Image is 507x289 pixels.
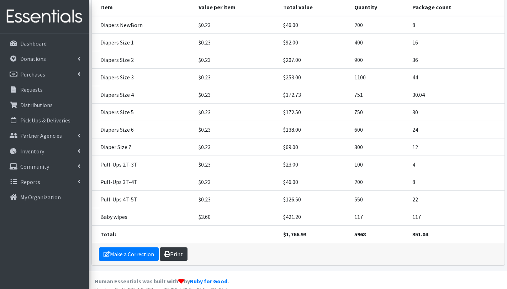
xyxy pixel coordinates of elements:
td: $0.23 [194,34,279,51]
a: Partner Agencies [3,128,86,143]
td: 400 [350,34,408,51]
a: Distributions [3,98,86,112]
strong: 351.04 [412,231,428,238]
a: Donations [3,52,86,66]
td: 30 [408,104,504,121]
td: Diapers Size 3 [92,69,195,86]
a: Community [3,159,86,174]
td: 8 [408,173,504,191]
p: Pick Ups & Deliveries [20,117,70,124]
td: $126.50 [279,191,350,208]
td: $0.23 [194,86,279,104]
td: 30.04 [408,86,504,104]
td: 550 [350,191,408,208]
td: $172.50 [279,104,350,121]
strong: Human Essentials was built with by . [95,278,229,285]
td: Diapers Size 6 [92,121,195,138]
a: Pick Ups & Deliveries [3,113,86,127]
td: 200 [350,16,408,34]
td: $3.60 [194,208,279,226]
p: Reports [20,178,40,185]
p: Requests [20,86,43,93]
td: $0.23 [194,51,279,69]
td: $138.00 [279,121,350,138]
td: $0.23 [194,191,279,208]
a: Make a Correction [99,247,159,261]
p: Purchases [20,71,45,78]
td: 900 [350,51,408,69]
td: 4 [408,156,504,173]
td: $0.23 [194,16,279,34]
td: 117 [408,208,504,226]
td: 117 [350,208,408,226]
td: Diapers Size 2 [92,51,195,69]
td: $421.20 [279,208,350,226]
td: 8 [408,16,504,34]
p: Inventory [20,148,44,155]
td: $23.00 [279,156,350,173]
td: $253.00 [279,69,350,86]
td: 100 [350,156,408,173]
td: 750 [350,104,408,121]
strong: Total: [100,231,116,238]
td: $172.73 [279,86,350,104]
td: 200 [350,173,408,191]
td: 22 [408,191,504,208]
td: 36 [408,51,504,69]
td: $46.00 [279,173,350,191]
td: Pull-Ups 2T-3T [92,156,195,173]
td: Diapers Size 5 [92,104,195,121]
td: 600 [350,121,408,138]
td: $0.23 [194,104,279,121]
td: Diapers Size 1 [92,34,195,51]
td: 16 [408,34,504,51]
a: My Organization [3,190,86,204]
strong: 5968 [354,231,366,238]
strong: $1,766.93 [283,231,306,238]
td: $0.23 [194,69,279,86]
td: $92.00 [279,34,350,51]
td: Diaper Size 7 [92,138,195,156]
td: $69.00 [279,138,350,156]
p: Dashboard [20,40,47,47]
td: $0.23 [194,138,279,156]
a: Print [160,247,188,261]
p: Community [20,163,49,170]
p: Partner Agencies [20,132,62,139]
td: $0.23 [194,156,279,173]
a: Purchases [3,67,86,82]
td: Diapers Size 4 [92,86,195,104]
td: 300 [350,138,408,156]
td: $0.23 [194,173,279,191]
a: Inventory [3,144,86,158]
p: My Organization [20,194,61,201]
p: Distributions [20,101,53,109]
td: 1100 [350,69,408,86]
img: HumanEssentials [3,5,86,28]
td: 44 [408,69,504,86]
td: $46.00 [279,16,350,34]
a: Dashboard [3,36,86,51]
td: Pull-Ups 3T-4T [92,173,195,191]
td: $0.23 [194,121,279,138]
td: 24 [408,121,504,138]
p: Donations [20,55,46,62]
td: 12 [408,138,504,156]
td: Baby wipes [92,208,195,226]
a: Ruby for Good [190,278,227,285]
td: 751 [350,86,408,104]
td: $207.00 [279,51,350,69]
a: Reports [3,175,86,189]
td: Pull-Ups 4T-5T [92,191,195,208]
td: Diapers NewBorn [92,16,195,34]
a: Requests [3,83,86,97]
